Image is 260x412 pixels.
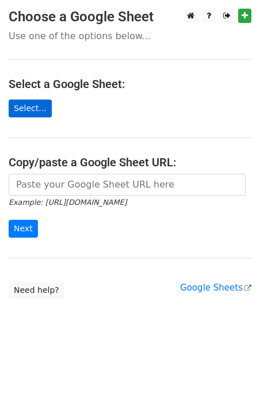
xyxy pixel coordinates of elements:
a: Select... [9,100,52,117]
div: Widget de chat [202,357,260,412]
a: Need help? [9,281,64,299]
h4: Select a Google Sheet: [9,77,251,91]
a: Google Sheets [180,283,251,293]
input: Next [9,220,38,238]
input: Paste your Google Sheet URL here [9,174,246,196]
iframe: Chat Widget [202,357,260,412]
p: Use one of the options below... [9,30,251,42]
h4: Copy/paste a Google Sheet URL: [9,155,251,169]
small: Example: [URL][DOMAIN_NAME] [9,198,127,207]
h3: Choose a Google Sheet [9,9,251,25]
